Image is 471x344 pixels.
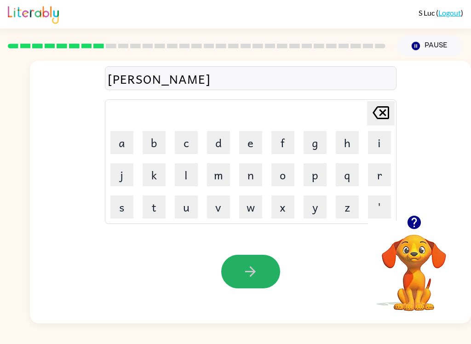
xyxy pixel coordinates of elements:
button: f [271,131,294,154]
button: x [271,195,294,218]
button: z [336,195,359,218]
button: a [110,131,133,154]
button: o [271,163,294,186]
button: y [304,195,327,218]
img: Literably [8,4,59,24]
div: [PERSON_NAME] [108,69,394,88]
button: b [143,131,166,154]
button: r [368,163,391,186]
button: v [207,195,230,218]
button: p [304,163,327,186]
video: Your browser must support playing .mp4 files to use Literably. Please try using another browser. [368,220,460,312]
span: S Luc [419,8,436,17]
button: e [239,131,262,154]
a: Logout [438,8,461,17]
button: g [304,131,327,154]
button: i [368,131,391,154]
button: u [175,195,198,218]
button: h [336,131,359,154]
button: w [239,195,262,218]
button: t [143,195,166,218]
button: j [110,163,133,186]
button: c [175,131,198,154]
button: k [143,163,166,186]
button: d [207,131,230,154]
button: l [175,163,198,186]
button: n [239,163,262,186]
button: s [110,195,133,218]
div: ( ) [419,8,463,17]
button: ' [368,195,391,218]
button: m [207,163,230,186]
button: q [336,163,359,186]
button: Pause [396,35,463,57]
